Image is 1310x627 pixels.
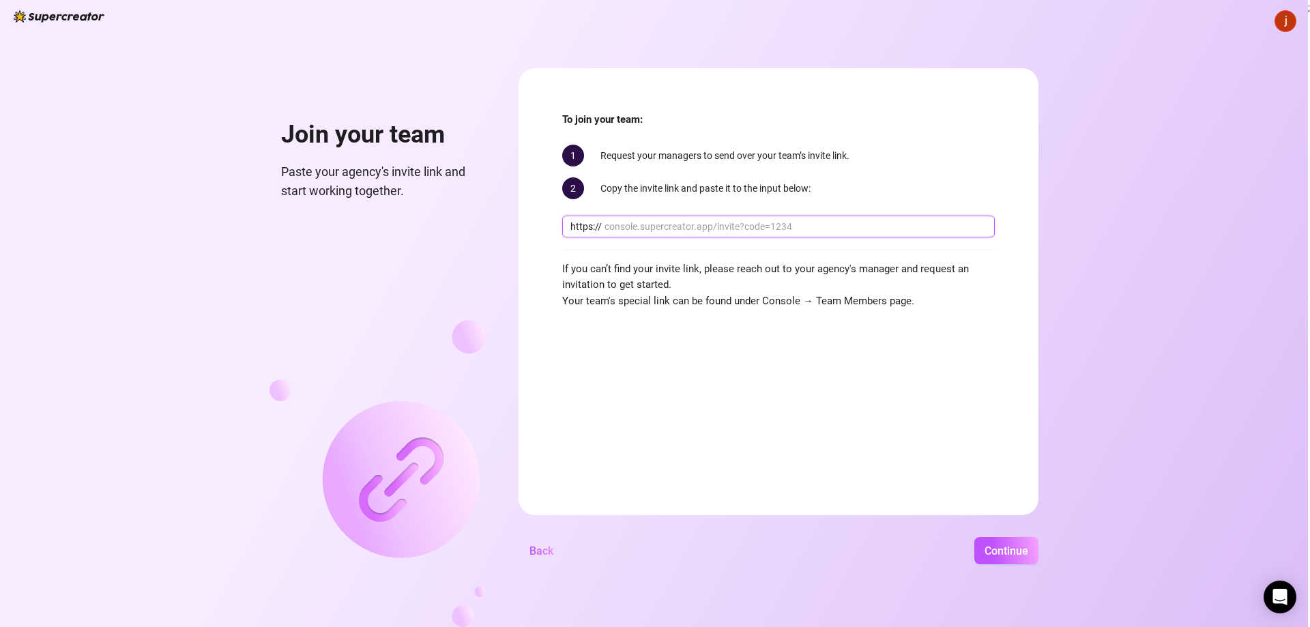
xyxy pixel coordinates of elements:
strong: To join your team: [562,113,643,126]
span: https:// [570,219,602,234]
span: 1 [562,145,584,166]
span: Back [529,544,553,557]
button: Back [519,537,564,564]
div: Request your managers to send over your team’s invite link. [562,145,995,166]
h1: Join your team [281,120,486,150]
img: logo [14,10,104,23]
span: If you can’t find your invite link, please reach out to your agency's manager and request an invi... [562,261,995,310]
div: Copy the invite link and paste it to the input below: [562,177,995,199]
div: Open Intercom Messenger [1264,581,1296,613]
button: Continue [974,537,1038,564]
span: Paste your agency's invite link and start working together. [281,162,486,201]
img: ACg8ocKJqSP8AIiJmf4OH7Q16UeNnYUOSxZ5jRJTr5FwVfYIVCclcA=s96-c [1275,11,1296,31]
input: console.supercreator.app/invite?code=1234 [605,219,987,234]
span: Continue [985,544,1028,557]
span: 2 [562,177,584,199]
